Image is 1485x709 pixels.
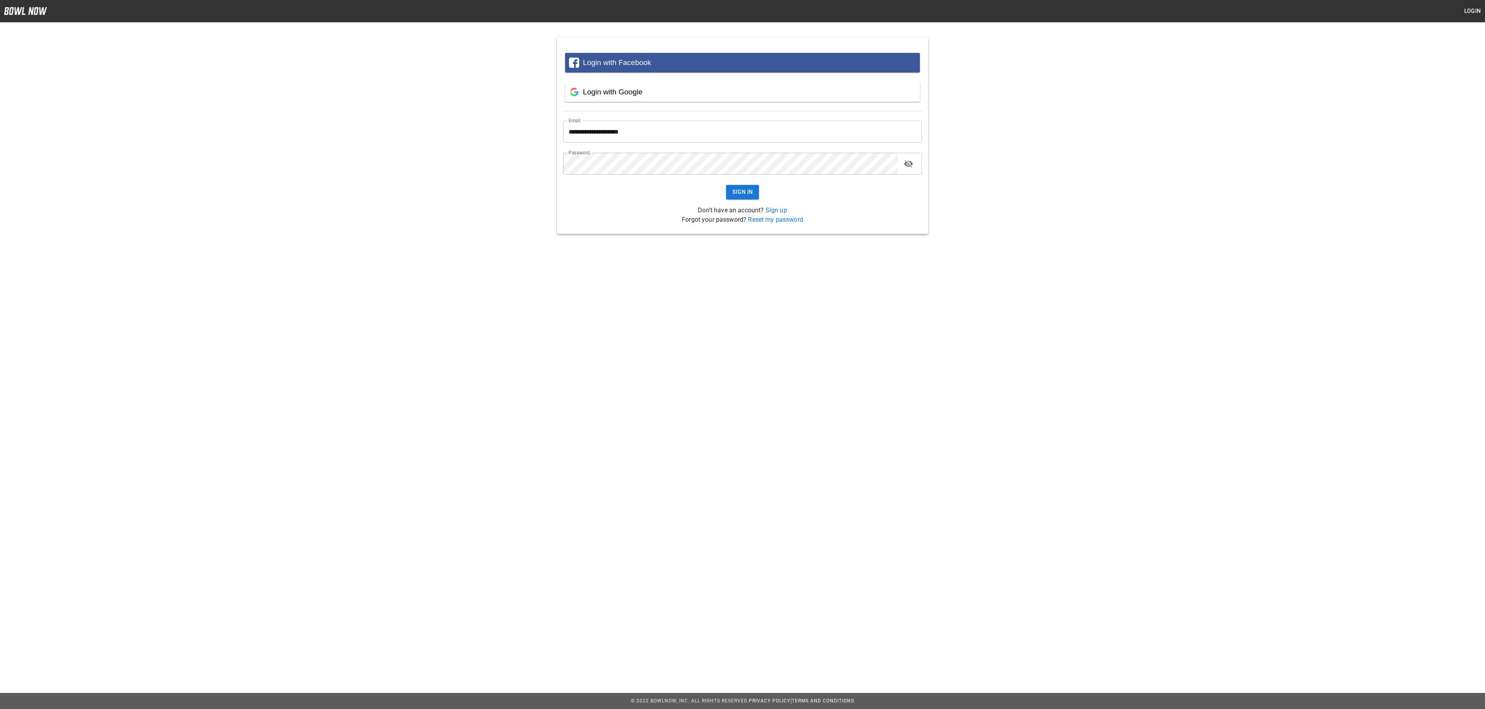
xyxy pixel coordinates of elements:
[583,88,643,96] span: Login with Google
[565,53,920,72] button: Login with Facebook
[792,698,854,704] a: Terms and Conditions
[766,206,787,214] a: Sign up
[748,216,803,223] a: Reset my password
[1460,4,1485,18] button: Login
[901,156,916,172] button: toggle password visibility
[563,215,922,224] p: Forgot your password?
[4,7,47,15] img: logo
[583,58,651,67] span: Login with Facebook
[749,698,790,704] a: Privacy Policy
[726,185,759,199] button: Sign In
[631,698,749,704] span: © 2022 BowlNow, Inc. All Rights Reserved.
[563,206,922,215] p: Don't have an account?
[565,82,920,102] button: Login with Google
